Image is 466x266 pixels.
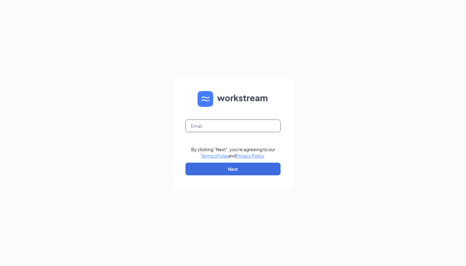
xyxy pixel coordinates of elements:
[185,120,281,132] input: Email
[191,146,275,159] div: By clicking "Next", you're agreeing to our and .
[236,153,264,159] a: Privacy Policy
[201,153,228,159] a: Terms of Use
[197,91,269,107] img: WS logo and Workstream text
[185,163,281,175] button: Next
